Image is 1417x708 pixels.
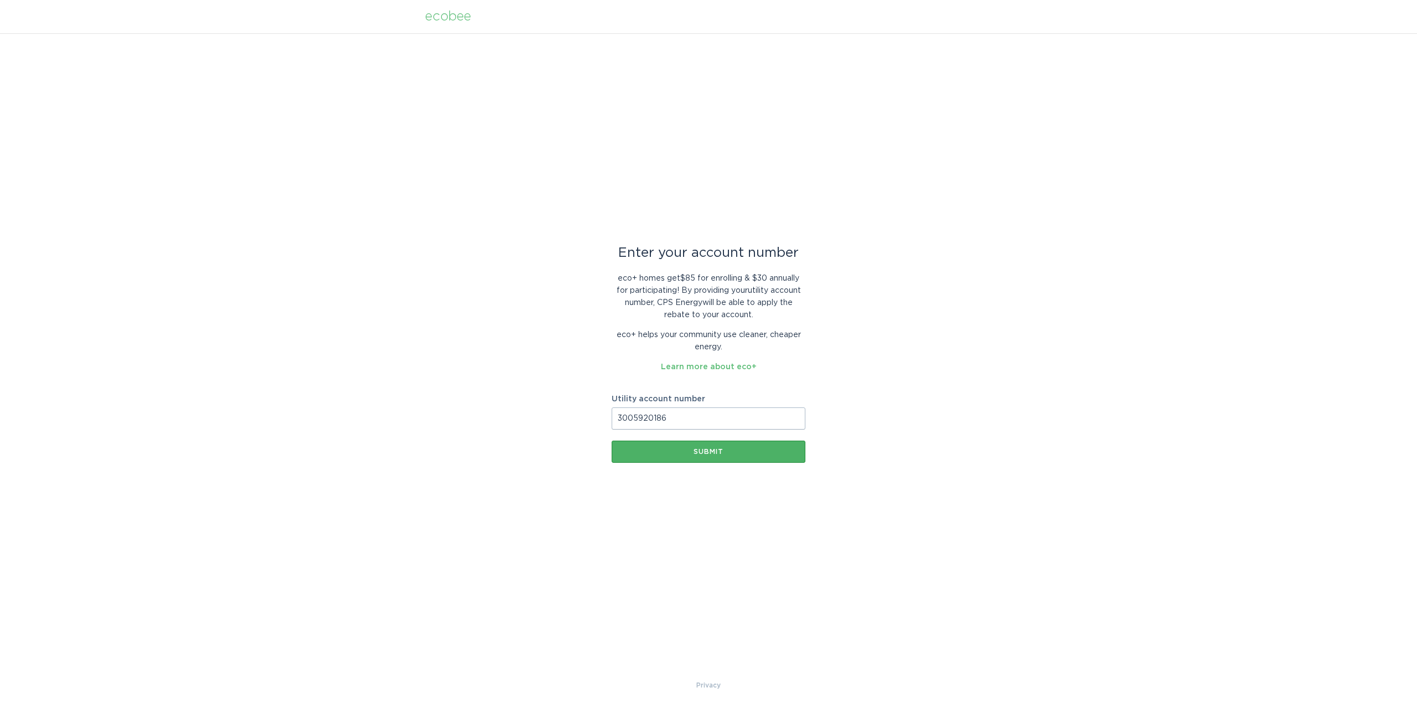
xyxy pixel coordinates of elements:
div: Enter your account number [612,247,805,259]
a: Privacy Policy & Terms of Use [696,679,721,691]
div: ecobee [425,11,471,23]
p: eco+ homes get $85 for enrolling & $30 annually for participating ! By providing your utility acc... [612,272,805,321]
a: Learn more about eco+ [661,363,757,371]
p: eco+ helps your community use cleaner, cheaper energy. [612,329,805,353]
label: Utility account number [612,395,805,403]
button: Submit [612,441,805,463]
div: Submit [617,448,800,455]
